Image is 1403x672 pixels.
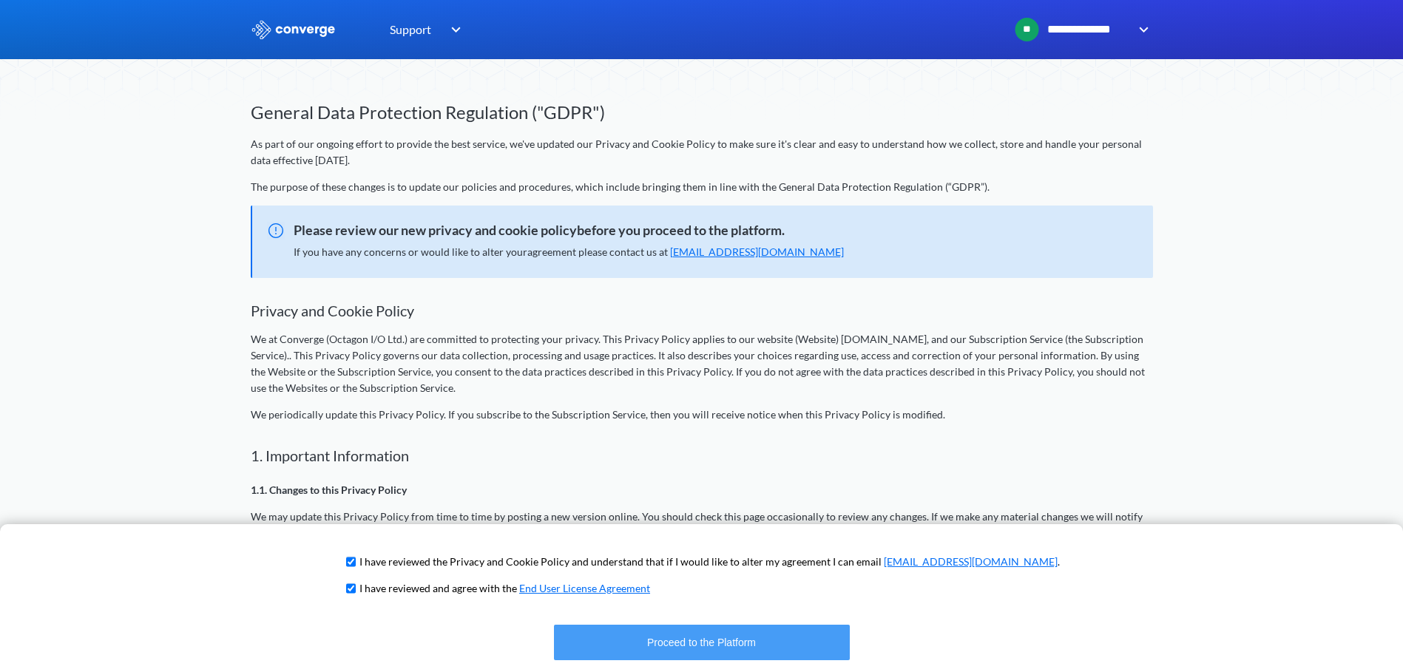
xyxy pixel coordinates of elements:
[251,509,1153,574] p: We may update this Privacy Policy from time to time by posting a new version online. You should c...
[251,179,1153,195] p: The purpose of these changes is to update our policies and procedures, which include bringing the...
[251,447,1153,464] h2: 1. Important Information
[670,245,844,258] a: [EMAIL_ADDRESS][DOMAIN_NAME]
[252,220,1138,241] span: Please review our new privacy and cookie policybefore you proceed to the platform.
[390,20,431,38] span: Support
[251,302,1153,319] h2: Privacy and Cookie Policy
[359,554,1060,570] p: I have reviewed the Privacy and Cookie Policy and understand that if I would like to alter my agr...
[1129,21,1153,38] img: downArrow.svg
[359,580,650,597] p: I have reviewed and agree with the
[442,21,465,38] img: downArrow.svg
[251,331,1153,396] p: We at Converge (Octagon I/O Ltd.) are committed to protecting your privacy. This Privacy Policy a...
[251,407,1153,423] p: We periodically update this Privacy Policy. If you subscribe to the Subscription Service, then yo...
[554,625,850,660] button: Proceed to the Platform
[251,20,337,39] img: logo_ewhite.svg
[251,136,1153,169] p: As part of our ongoing effort to provide the best service, we've updated our Privacy and Cookie P...
[884,555,1058,568] a: [EMAIL_ADDRESS][DOMAIN_NAME]
[251,482,1153,498] p: 1.1. Changes to this Privacy Policy
[294,245,844,258] span: If you have any concerns or would like to alter your agreement please contact us at
[519,582,650,594] a: End User License Agreement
